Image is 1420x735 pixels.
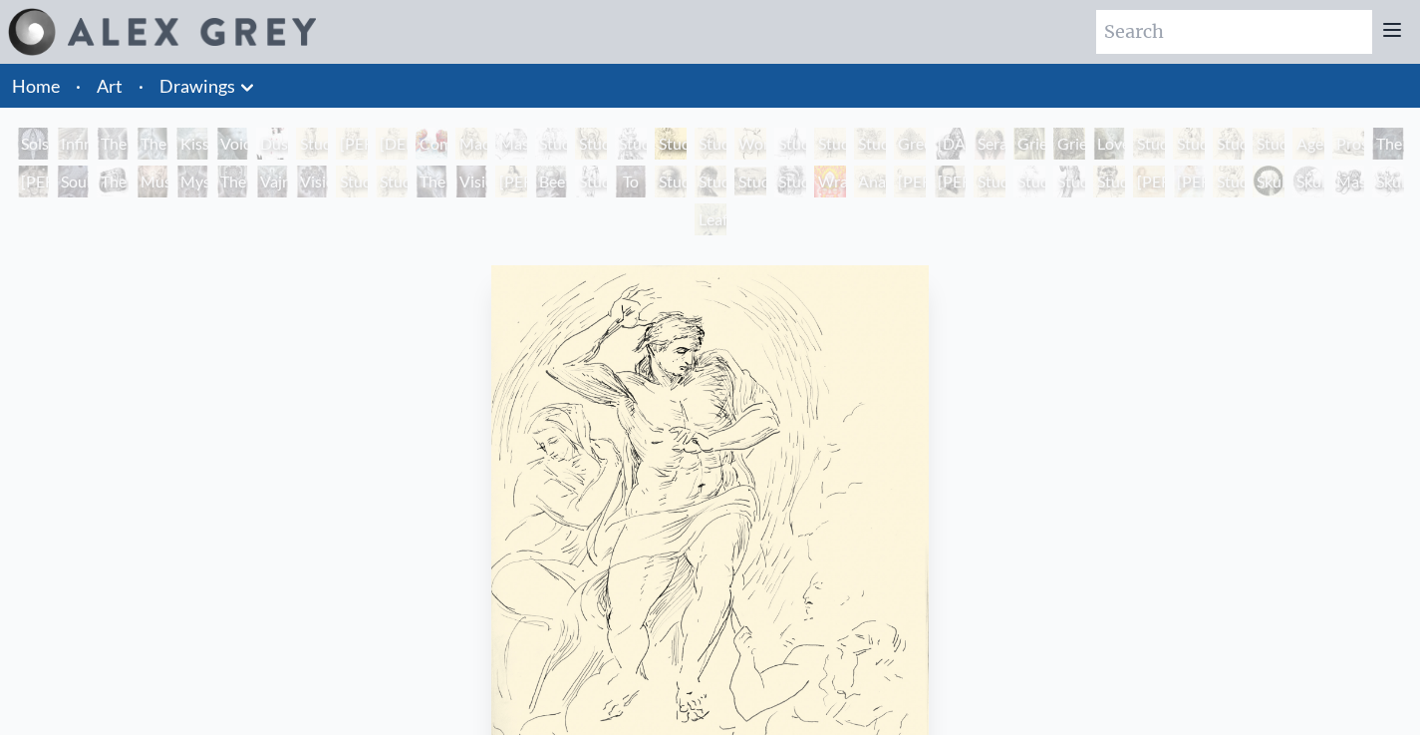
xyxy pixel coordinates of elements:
[854,166,886,197] div: Anatomy Lab
[1053,166,1085,197] div: Study of [PERSON_NAME] [PERSON_NAME]
[1173,166,1205,197] div: [PERSON_NAME] Pregnant & Sleeping
[1332,166,1364,197] div: Master of Confusion
[535,128,567,160] div: Study of [PERSON_NAME]
[12,75,60,97] a: Home
[97,166,129,197] div: The First Artists
[974,128,1005,160] div: Seraphic Transport
[57,128,89,160] div: Infinity Angel
[416,128,447,160] div: Comparing Brains
[934,128,966,160] div: [DATE]
[1173,128,1205,160] div: Study of [PERSON_NAME]’s Crying Woman [DEMOGRAPHIC_DATA]
[894,166,926,197] div: [PERSON_NAME]
[1332,128,1364,160] div: Prostration to the Goddess
[655,128,687,160] div: Study of [PERSON_NAME] Last Judgement
[495,128,527,160] div: Mask of the Face
[455,166,487,197] div: Vision & Mission
[695,128,726,160] div: Study of [PERSON_NAME] Portrait of [PERSON_NAME]
[734,166,766,197] div: Study of [PERSON_NAME]’s Potato Eaters
[17,128,49,160] div: Solstice Angel
[137,128,168,160] div: The Medium
[159,72,235,100] a: Drawings
[1133,166,1165,197] div: [PERSON_NAME] Pregnant & Reading
[695,166,726,197] div: Study of Rembrandt Self-Portrait
[495,166,527,197] div: [PERSON_NAME]
[1013,166,1045,197] div: Study of [PERSON_NAME] [PERSON_NAME]
[1093,166,1125,197] div: Study of [PERSON_NAME]
[17,166,49,197] div: [PERSON_NAME]
[974,166,1005,197] div: Study of [PERSON_NAME] The Deposition
[416,166,447,197] div: The Gift
[1013,128,1045,160] div: Grieving 1
[1292,128,1324,160] div: Aged [DEMOGRAPHIC_DATA]
[97,128,129,160] div: The Love Held Between Us
[176,128,208,160] div: Kiss of the [MEDICAL_DATA]
[97,72,123,100] a: Art
[535,166,567,197] div: Beethoven
[615,128,647,160] div: Study of [PERSON_NAME]’s Damned Soul
[655,166,687,197] div: Study of Rembrandt Self-Portrait As [PERSON_NAME]
[1213,128,1245,160] div: Study of [PERSON_NAME]’s Crying Woman [DEMOGRAPHIC_DATA]
[216,128,248,160] div: Voice at [PERSON_NAME]
[256,166,288,197] div: Vajra Brush
[774,166,806,197] div: Study of [PERSON_NAME] Self-Portrait
[336,166,368,197] div: Study of [PERSON_NAME] Captive
[336,128,368,160] div: [PERSON_NAME] by [PERSON_NAME] by [PERSON_NAME]
[774,128,806,160] div: Study of [PERSON_NAME]’s Easel
[1292,166,1324,197] div: Skull Fetus Study
[68,64,89,108] li: ·
[376,166,408,197] div: Study of [PERSON_NAME] The Kiss
[894,128,926,160] div: Green [DEMOGRAPHIC_DATA]
[455,128,487,160] div: Madonna & Child
[615,166,647,197] div: To See or Not to See
[1372,166,1404,197] div: Skull Fetus Tondo
[1133,128,1165,160] div: Study of [PERSON_NAME]’s Third of May
[575,128,607,160] div: Study of [DEMOGRAPHIC_DATA] Separating Light from Darkness
[137,166,168,197] div: Music of Liberation
[1096,10,1372,54] input: Search
[934,166,966,197] div: [PERSON_NAME]
[57,166,89,197] div: Soultrons
[854,128,886,160] div: Study of [PERSON_NAME]’s Sunflowers
[216,166,248,197] div: The Seer
[1253,166,1284,197] div: Skull Fetus
[296,128,328,160] div: Study of [PERSON_NAME] [PERSON_NAME]
[734,128,766,160] div: Woman
[575,166,607,197] div: Study of [PERSON_NAME]
[1372,128,1404,160] div: The Transcendental Artist
[296,166,328,197] div: Vision Taking Form
[1093,128,1125,160] div: Love Forestalling Death
[1053,128,1085,160] div: Grieving 2 (The Flames of Grief are Dark and Deep)
[1213,166,1245,197] div: Study of [PERSON_NAME]’s The Old Guitarist
[176,166,208,197] div: Mystic Eye
[814,128,846,160] div: Study of [PERSON_NAME]’s Night Watch
[1253,128,1284,160] div: Study of [PERSON_NAME]’s Guernica
[376,128,408,160] div: [DEMOGRAPHIC_DATA]
[256,128,288,160] div: Dusty
[814,166,846,197] div: Wrathful Guardian
[131,64,151,108] li: ·
[695,203,726,235] div: Leaf and Tree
